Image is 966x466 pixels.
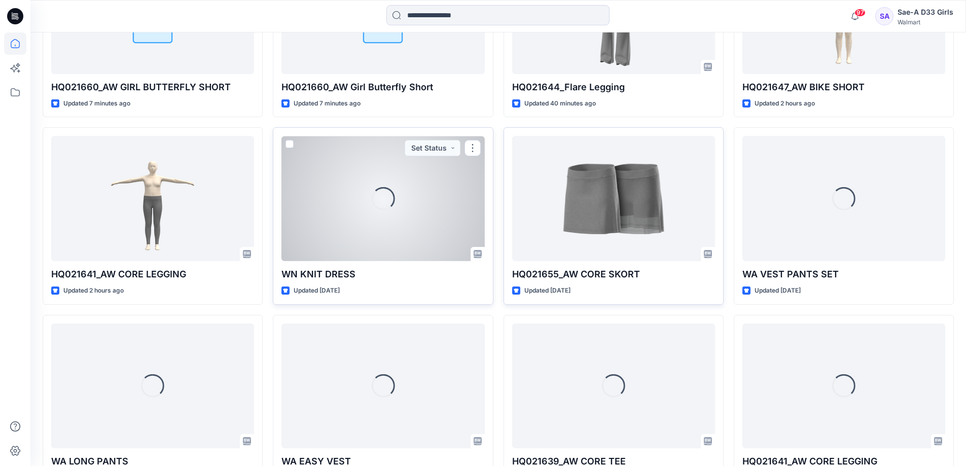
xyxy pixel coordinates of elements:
p: Updated 7 minutes ago [63,98,130,109]
p: Updated 7 minutes ago [294,98,361,109]
p: HQ021647_AW BIKE SHORT [742,80,945,94]
p: HQ021644_Flare Legging [512,80,715,94]
a: HQ021641_AW CORE LEGGING [51,136,254,261]
span: 97 [854,9,866,17]
p: WN KNIT DRESS [281,267,484,281]
p: HQ021660_AW GIRL BUTTERFLY SHORT [51,80,254,94]
div: SA [875,7,893,25]
p: Updated [DATE] [755,285,801,296]
p: HQ021660_AW Girl Butterfly Short [281,80,484,94]
a: HQ021655_AW CORE SKORT [512,136,715,261]
p: WA VEST PANTS SET [742,267,945,281]
div: Sae-A D33 Girls [898,6,953,18]
p: HQ021655_AW CORE SKORT [512,267,715,281]
p: Updated [DATE] [524,285,570,296]
p: Updated [DATE] [294,285,340,296]
p: Updated 40 minutes ago [524,98,596,109]
p: HQ021641_AW CORE LEGGING [51,267,254,281]
p: Updated 2 hours ago [755,98,815,109]
p: Updated 2 hours ago [63,285,124,296]
div: Walmart [898,18,953,26]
